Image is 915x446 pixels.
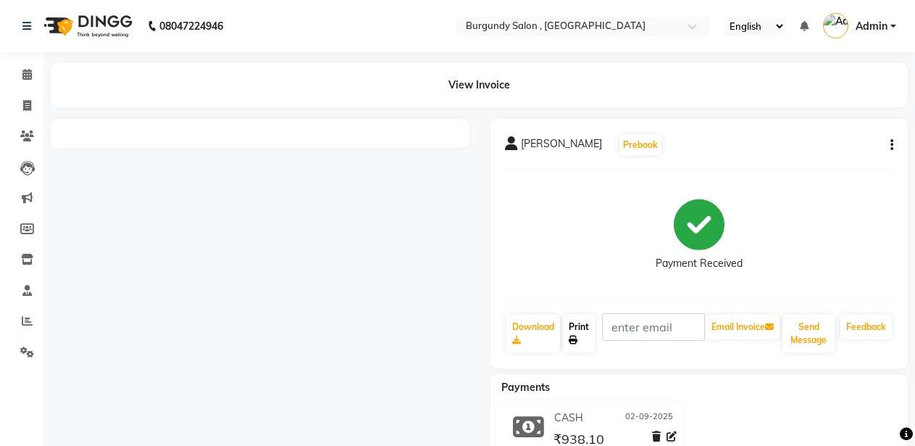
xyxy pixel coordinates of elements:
input: enter email [602,313,706,341]
span: CASH [554,410,583,426]
a: Feedback [840,315,892,339]
span: 02-09-2025 [625,410,673,426]
button: Prebook [619,135,661,155]
button: Email Invoice [706,315,780,339]
a: Download [506,315,560,352]
span: [PERSON_NAME] [521,136,602,157]
span: Admin [856,19,887,34]
img: Admin [823,13,848,38]
div: View Invoice [51,63,908,107]
span: Payments [501,381,550,394]
div: Payment Received [656,256,743,271]
img: logo [37,6,136,46]
a: Print [563,315,595,352]
b: 08047224946 [159,6,223,46]
button: Send Message [782,315,835,352]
